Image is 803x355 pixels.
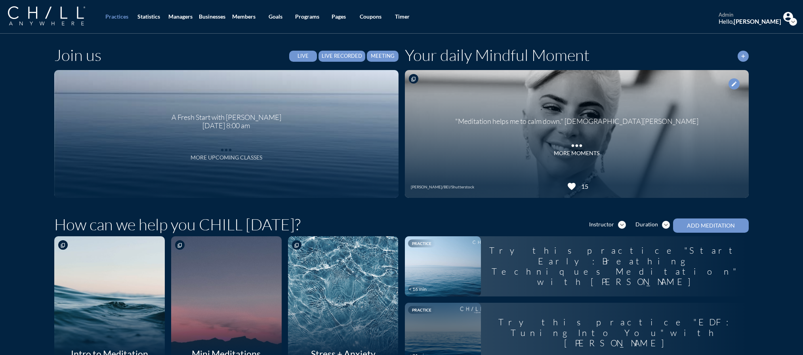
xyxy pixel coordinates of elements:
[635,221,658,228] div: Duration
[137,13,160,20] div: Statistics
[740,53,746,59] i: add
[412,308,431,312] span: Practice
[687,222,735,229] div: Add Meditation
[481,239,749,294] div: Try this practice "Start Early: Breathing Techniques Meditation" with [PERSON_NAME]
[395,13,410,20] div: Timer
[783,12,793,22] img: Profile icon
[554,150,599,157] div: MORE MOMENTS
[172,121,281,130] div: [DATE] 8:00 am
[412,241,431,246] span: Practice
[578,182,588,190] div: 15
[168,13,193,20] div: Managers
[218,142,234,154] i: more_horiz
[54,46,101,65] h1: Join us
[8,6,85,25] img: Company Logo
[662,221,670,229] i: expand_more
[731,81,737,87] i: edit
[409,287,427,292] div: < 16 min
[673,218,749,233] button: Add Meditation
[269,13,282,20] div: Goals
[589,221,614,228] div: Instructor
[289,51,317,62] button: Live
[319,51,365,62] button: Live Recorded
[60,243,66,248] i: content_copy
[172,107,281,122] div: A Fresh Start with [PERSON_NAME]
[569,138,585,150] i: more_horiz
[295,53,311,59] div: Live
[105,13,128,20] div: Practices
[567,182,576,191] i: favorite
[405,46,589,65] h1: Your daily Mindful Moment
[367,51,399,62] button: Meeting
[481,311,749,355] div: Try this practice "EDF: Tuning Into You" with [PERSON_NAME]
[191,154,262,161] div: More Upcoming Classes
[734,18,781,25] strong: [PERSON_NAME]
[618,221,626,229] i: expand_more
[789,18,797,26] i: expand_more
[177,243,183,248] i: content_copy
[294,243,299,248] i: content_copy
[199,13,225,20] div: Businesses
[360,13,381,20] div: Coupons
[455,111,698,126] div: "Meditation helps me to calm down." [DEMOGRAPHIC_DATA][PERSON_NAME]
[719,18,781,25] div: Hello,
[370,53,395,59] div: Meeting
[295,13,319,20] div: Programs
[411,76,416,82] i: content_copy
[322,53,362,59] div: Live Recorded
[332,13,346,20] div: Pages
[232,13,256,20] div: Members
[54,215,301,234] h1: How can we help you CHILL [DATE]?
[8,6,101,27] a: Company Logo
[719,12,781,18] div: admin
[411,184,474,189] div: [PERSON_NAME]/BEI/Shutterstock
